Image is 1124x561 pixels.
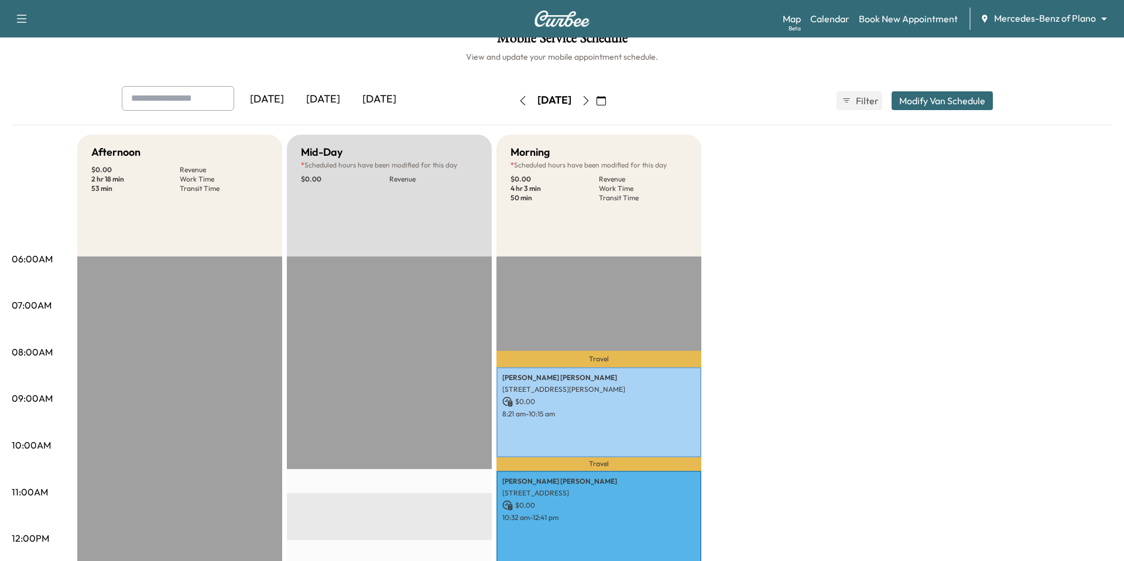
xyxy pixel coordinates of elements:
p: Revenue [180,165,268,175]
p: [PERSON_NAME] [PERSON_NAME] [502,477,695,486]
p: $ 0.00 [502,500,695,511]
a: MapBeta [783,12,801,26]
h5: Mid-Day [301,144,342,160]
p: Travel [496,457,701,471]
p: Travel [496,351,701,367]
p: 50 min [510,193,599,203]
h5: Afternoon [91,144,140,160]
p: $ 0.00 [301,175,389,184]
p: 11:00AM [12,485,48,499]
p: Transit Time [180,184,268,193]
p: 12:00PM [12,531,49,545]
p: 8:21 am - 10:15 am [502,409,695,419]
p: 10:32 am - 12:41 pm [502,513,695,522]
p: Scheduled hours have been modified for this day [510,160,687,170]
h1: Mobile Service Schedule [12,31,1112,51]
h6: View and update your mobile appointment schedule. [12,51,1112,63]
p: 09:00AM [12,391,53,405]
p: [PERSON_NAME] [PERSON_NAME] [502,373,695,382]
a: Book New Appointment [859,12,958,26]
p: 53 min [91,184,180,193]
button: Modify Van Schedule [892,91,993,110]
p: $ 0.00 [91,165,180,175]
p: 06:00AM [12,252,53,266]
p: [STREET_ADDRESS][PERSON_NAME] [502,385,695,394]
p: 10:00AM [12,438,51,452]
p: Work Time [180,175,268,184]
div: [DATE] [239,86,295,113]
button: Filter [837,91,882,110]
p: 2 hr 18 min [91,175,180,184]
div: [DATE] [351,86,407,113]
h5: Morning [510,144,550,160]
p: 07:00AM [12,298,52,312]
p: Transit Time [599,193,687,203]
span: Mercedes-Benz of Plano [994,12,1096,25]
p: $ 0.00 [502,396,695,407]
p: $ 0.00 [510,175,599,184]
span: Filter [856,94,877,108]
p: 4 hr 3 min [510,184,599,193]
div: [DATE] [295,86,351,113]
p: 08:00AM [12,345,53,359]
a: Calendar [810,12,849,26]
div: [DATE] [537,93,571,108]
div: Beta [789,24,801,33]
img: Curbee Logo [534,11,590,27]
p: Scheduled hours have been modified for this day [301,160,478,170]
p: Revenue [599,175,687,184]
p: Work Time [599,184,687,193]
p: [STREET_ADDRESS] [502,488,695,498]
p: Revenue [389,175,478,184]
